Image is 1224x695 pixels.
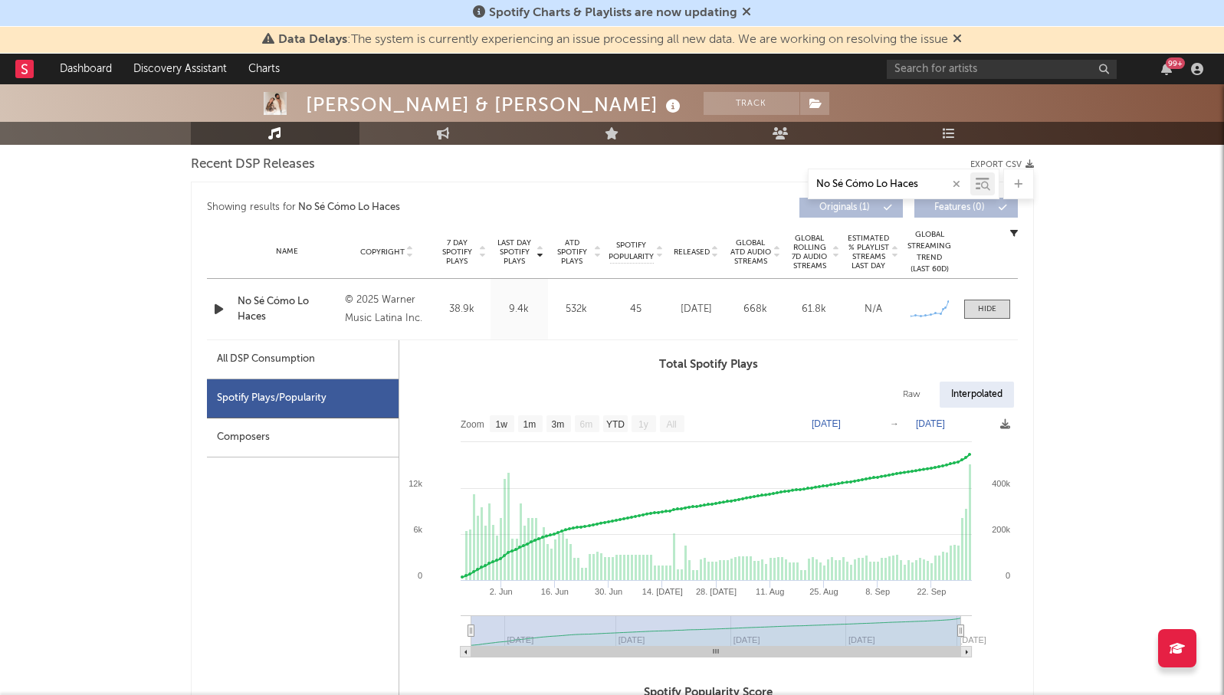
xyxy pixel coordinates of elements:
button: Track [704,92,799,115]
span: Copyright [360,248,405,257]
text: Zoom [461,419,484,430]
div: Name [238,246,338,257]
div: 45 [609,302,663,317]
div: 9.4k [494,302,544,317]
text: 22. Sep [917,587,946,596]
button: 99+ [1161,63,1172,75]
input: Search for artists [887,60,1117,79]
span: Spotify Popularity [609,240,654,263]
text: 2. Jun [489,587,512,596]
div: Composers [207,418,399,457]
text: 8. Sep [865,587,890,596]
span: Global Rolling 7D Audio Streams [789,234,831,270]
div: All DSP Consumption [217,350,315,369]
text: All [666,419,676,430]
text: 1w [495,419,507,430]
button: Export CSV [970,160,1034,169]
text: 6k [413,525,422,534]
text: 16. Jun [540,587,568,596]
text: [DATE] [812,418,841,429]
text: 0 [1005,571,1009,580]
text: 30. Jun [595,587,622,596]
div: Interpolated [940,382,1014,408]
span: Features ( 0 ) [924,203,995,212]
a: No Sé Cómo Lo Haces [238,294,338,324]
text: 400k [992,479,1010,488]
text: 28. [DATE] [696,587,737,596]
span: Recent DSP Releases [191,156,315,174]
text: 200k [992,525,1010,534]
span: Dismiss [742,7,751,19]
text: 6m [579,419,592,430]
div: [DATE] [671,302,722,317]
text: 12k [409,479,422,488]
text: 3m [551,419,564,430]
div: 668k [730,302,781,317]
input: Search by song name or URL [809,179,970,191]
text: 14. [DATE] [642,587,682,596]
span: : The system is currently experiencing an issue processing all new data. We are working on resolv... [278,34,948,46]
span: Data Delays [278,34,347,46]
div: Spotify Plays/Popularity [207,379,399,418]
div: Raw [891,382,932,408]
span: Last Day Spotify Plays [494,238,535,266]
text: → [890,418,899,429]
span: 7 Day Spotify Plays [437,238,477,266]
div: 532k [552,302,602,317]
a: Discovery Assistant [123,54,238,84]
h3: Total Spotify Plays [399,356,1018,374]
span: Estimated % Playlist Streams Last Day [848,234,890,270]
div: 38.9k [437,302,487,317]
div: Showing results for [207,198,612,218]
div: No Sé Cómo Lo Haces [298,198,400,217]
div: All DSP Consumption [207,340,399,379]
div: 61.8k [789,302,840,317]
span: Dismiss [953,34,962,46]
text: [DATE] [916,418,945,429]
text: 1y [638,419,648,430]
div: © 2025 Warner Music Latina Inc. [345,291,428,328]
a: Dashboard [49,54,123,84]
text: YTD [605,419,624,430]
text: 25. Aug [809,587,838,596]
button: Originals(1) [799,198,903,218]
span: Spotify Charts & Playlists are now updating [489,7,737,19]
div: 99 + [1166,57,1185,69]
span: ATD Spotify Plays [552,238,592,266]
div: N/A [848,302,899,317]
span: Released [674,248,710,257]
text: 11. Aug [756,587,784,596]
div: [PERSON_NAME] & [PERSON_NAME] [306,92,684,117]
div: Global Streaming Trend (Last 60D) [907,229,953,275]
text: 0 [417,571,422,580]
a: Charts [238,54,290,84]
button: Features(0) [914,198,1018,218]
text: [DATE] [960,635,986,644]
span: Originals ( 1 ) [809,203,880,212]
text: 1m [523,419,536,430]
span: Global ATD Audio Streams [730,238,772,266]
